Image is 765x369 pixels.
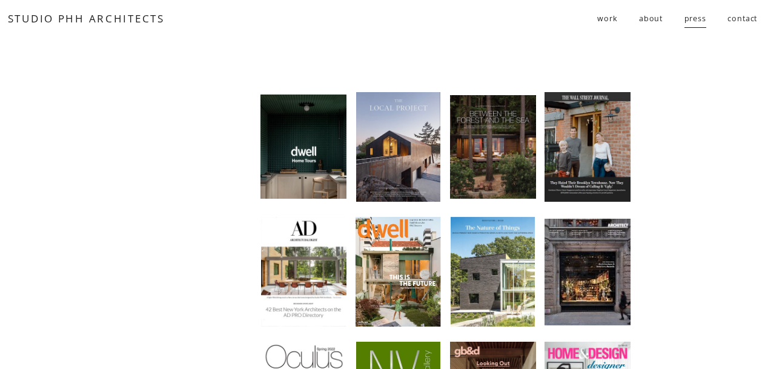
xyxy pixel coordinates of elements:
[684,8,706,29] a: press
[8,12,165,25] a: STUDIO PHH ARCHITECTS
[727,8,757,29] a: contact
[639,8,663,29] a: about
[597,9,618,28] span: work
[597,8,618,29] a: folder dropdown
